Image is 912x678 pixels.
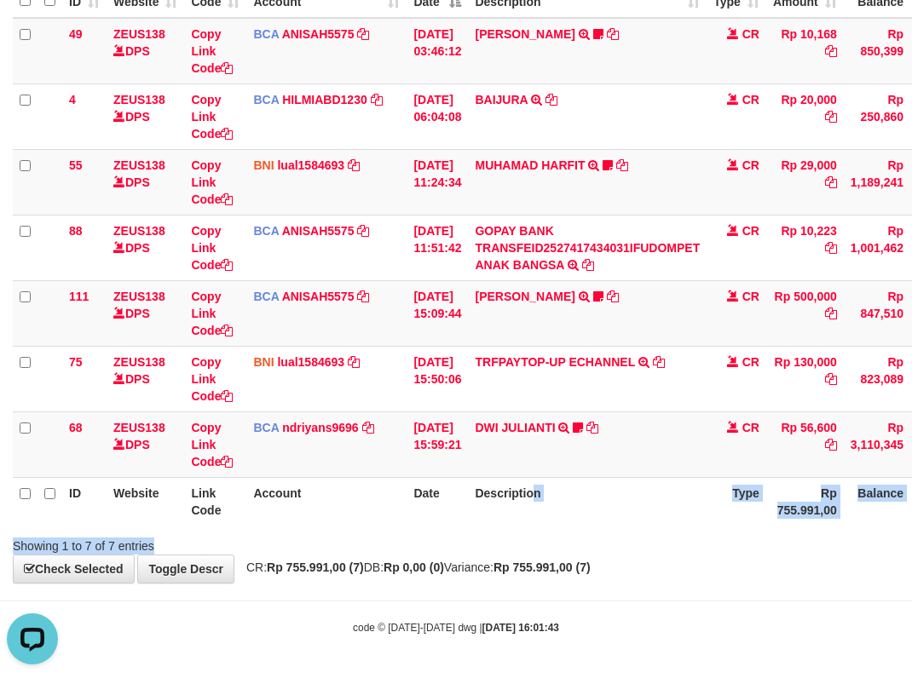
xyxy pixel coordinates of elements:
[69,27,83,41] span: 49
[282,224,355,238] a: ANISAH5575
[62,477,107,526] th: ID
[825,307,837,320] a: Copy Rp 500,000 to clipboard
[246,477,407,526] th: Account
[844,215,910,280] td: Rp 1,001,462
[707,477,766,526] th: Type
[742,290,759,303] span: CR
[277,355,344,369] a: lual1584693
[766,411,844,477] td: Rp 56,600
[545,93,557,106] a: Copy BAIJURA to clipboard
[766,477,844,526] th: Rp 755.991,00
[253,421,279,434] span: BCA
[407,215,468,280] td: [DATE] 11:51:42
[253,224,279,238] span: BCA
[844,18,910,84] td: Rp 850,399
[253,290,279,303] span: BCA
[742,224,759,238] span: CR
[348,355,360,369] a: Copy lual1584693 to clipboard
[475,355,634,369] a: TRFPAYTOP-UP ECHANNEL
[69,158,83,172] span: 55
[282,290,355,303] a: ANISAH5575
[407,149,468,215] td: [DATE] 11:24:34
[113,27,165,41] a: ZEUS138
[475,158,585,172] a: MUHAMAD HARFIT
[348,158,360,172] a: Copy lual1584693 to clipboard
[277,158,344,172] a: lual1584693
[113,158,165,172] a: ZEUS138
[13,554,135,583] a: Check Selected
[184,477,246,526] th: Link Code
[766,83,844,149] td: Rp 20,000
[844,149,910,215] td: Rp 1,189,241
[766,18,844,84] td: Rp 10,168
[371,93,383,106] a: Copy HILMIABD1230 to clipboard
[475,93,528,106] a: BAIJURA
[107,411,184,477] td: DPS
[653,355,665,369] a: Copy TRFPAYTOP-UP ECHANNEL to clipboard
[107,18,184,84] td: DPS
[113,93,165,106] a: ZEUS138
[766,280,844,346] td: Rp 500,000
[253,158,274,172] span: BNI
[475,27,574,41] a: [PERSON_NAME]
[107,149,184,215] td: DPS
[191,158,233,206] a: Copy Link Code
[7,7,58,58] button: Open LiveChat chat widget
[69,93,76,106] span: 4
[384,560,444,574] strong: Rp 0,00 (0)
[742,355,759,369] span: CR
[253,355,274,369] span: BNI
[825,110,837,124] a: Copy Rp 20,000 to clipboard
[13,531,367,554] div: Showing 1 to 7 of 7 entries
[586,421,598,434] a: Copy DWI JULIANTI to clipboard
[357,290,369,303] a: Copy ANISAH5575 to clipboard
[494,560,591,574] strong: Rp 755.991,00 (7)
[253,27,279,41] span: BCA
[607,27,619,41] a: Copy INA PAUJANAH to clipboard
[844,280,910,346] td: Rp 847,510
[407,18,468,84] td: [DATE] 03:46:12
[482,622,559,634] strong: [DATE] 16:01:43
[282,93,367,106] a: HILMIABD1230
[113,290,165,303] a: ZEUS138
[69,290,89,303] span: 111
[191,27,233,75] a: Copy Link Code
[357,27,369,41] a: Copy ANISAH5575 to clipboard
[362,421,374,434] a: Copy ndriyans9696 to clipboard
[475,290,574,303] a: [PERSON_NAME]
[825,372,837,386] a: Copy Rp 130,000 to clipboard
[107,83,184,149] td: DPS
[282,27,355,41] a: ANISAH5575
[107,346,184,411] td: DPS
[742,93,759,106] span: CR
[69,224,83,238] span: 88
[282,421,359,434] a: ndriyans9696
[742,27,759,41] span: CR
[825,175,837,189] a: Copy Rp 29,000 to clipboard
[475,224,700,272] a: GOPAY BANK TRANSFEID2527417434031IFUDOMPET ANAK BANGSA
[468,477,707,526] th: Description
[69,355,83,369] span: 75
[113,355,165,369] a: ZEUS138
[844,477,910,526] th: Balance
[766,215,844,280] td: Rp 10,223
[582,258,594,272] a: Copy GOPAY BANK TRANSFEID2527417434031IFUDOMPET ANAK BANGSA to clipboard
[742,158,759,172] span: CR
[475,421,555,434] a: DWI JULIANTI
[357,224,369,238] a: Copy ANISAH5575 to clipboard
[107,280,184,346] td: DPS
[825,44,837,58] a: Copy Rp 10,168 to clipboard
[191,224,233,272] a: Copy Link Code
[107,215,184,280] td: DPS
[825,438,837,451] a: Copy Rp 56,600 to clipboard
[107,477,184,526] th: Website
[113,224,165,238] a: ZEUS138
[616,158,628,172] a: Copy MUHAMAD HARFIT to clipboard
[742,421,759,434] span: CR
[113,421,165,434] a: ZEUS138
[238,560,591,574] span: CR: DB: Variance:
[766,346,844,411] td: Rp 130,000
[267,560,364,574] strong: Rp 755.991,00 (7)
[844,411,910,477] td: Rp 3,110,345
[69,421,83,434] span: 68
